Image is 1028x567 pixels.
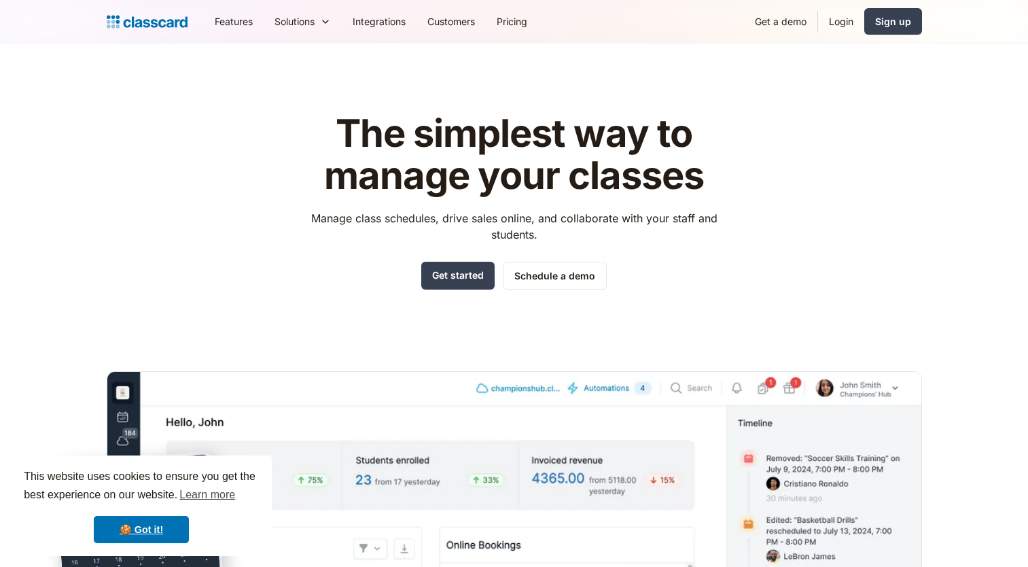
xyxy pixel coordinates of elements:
[11,456,272,556] div: cookieconsent
[744,6,817,37] a: Get a demo
[107,12,188,31] a: home
[416,6,486,37] a: Customers
[486,6,538,37] a: Pricing
[274,14,315,29] div: Solutions
[503,262,607,290] a: Schedule a demo
[818,6,864,37] a: Login
[342,6,416,37] a: Integrations
[177,485,237,505] a: learn more about cookies
[264,6,342,37] div: Solutions
[24,468,259,505] span: This website uses cookies to ensure you get the best experience on our website.
[864,8,922,35] a: Sign up
[204,6,264,37] a: Features
[421,262,495,290] a: Get started
[298,210,730,243] p: Manage class schedules, drive sales online, and collaborate with your staff and students.
[94,516,189,543] a: dismiss cookie message
[298,113,730,196] h1: The simplest way to manage your classes
[875,14,911,29] div: Sign up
